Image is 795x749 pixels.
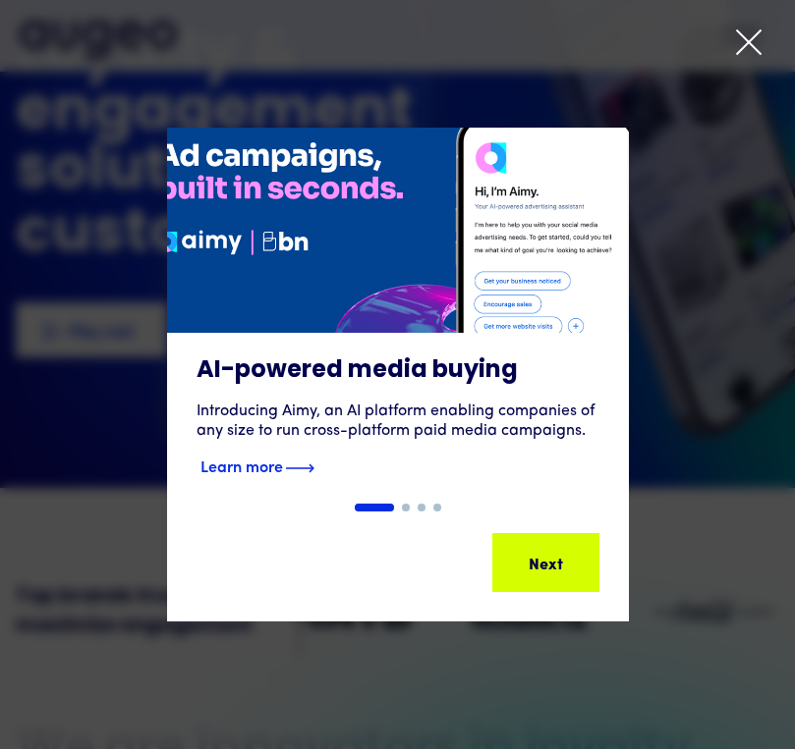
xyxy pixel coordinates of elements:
div: Show slide 2 of 4 [402,504,410,511]
div: Show slide 1 of 4 [355,504,394,511]
div: Introducing Aimy, an AI platform enabling companies of any size to run cross-platform paid media ... [197,401,599,441]
a: AI-powered media buyingIntroducing Aimy, an AI platform enabling companies of any size to run cro... [167,128,629,504]
div: Show slide 4 of 4 [433,504,441,511]
div: Show slide 3 of 4 [418,504,426,511]
strong: Learn more [200,455,283,476]
h3: AI-powered media buying [197,356,599,386]
a: Next [492,533,599,592]
img: Blue text arrow [285,456,314,480]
